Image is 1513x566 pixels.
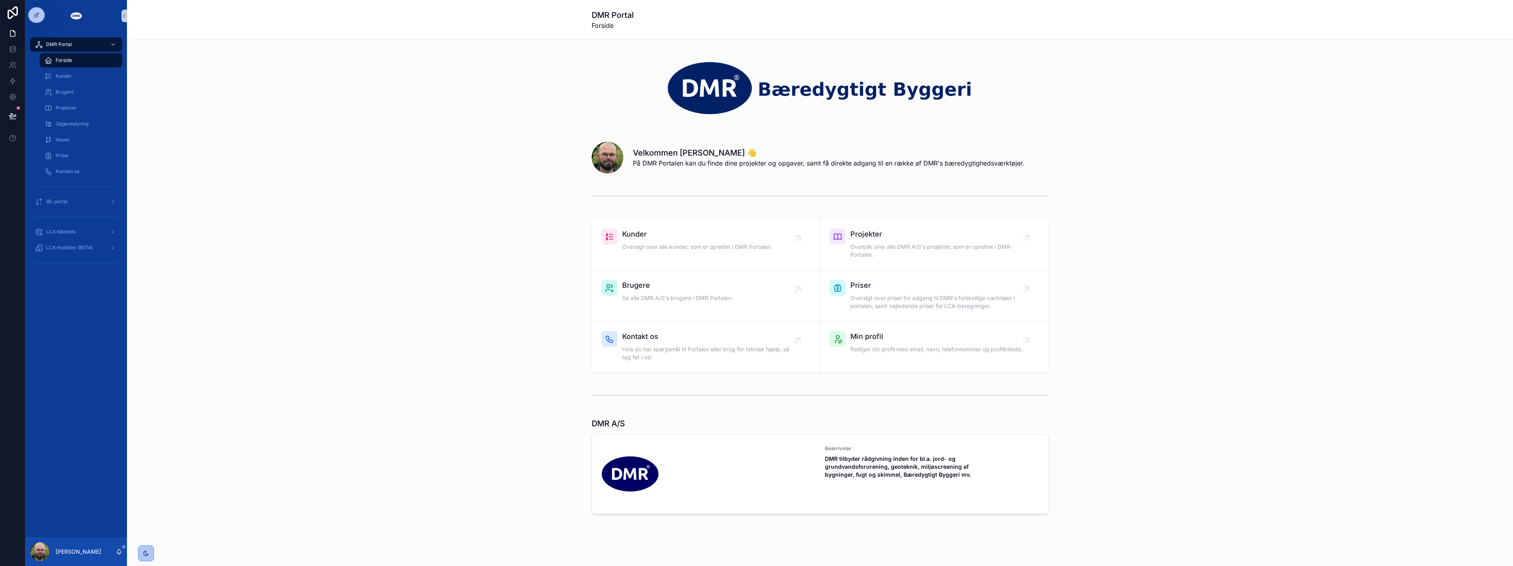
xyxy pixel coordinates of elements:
span: Overblik over alle DMR A/S's projekter, som er oprettet i DMR Portalen. [850,243,1026,259]
h1: DMR Portal [592,10,634,21]
span: Projekter [56,105,77,111]
a: Kontakt os [40,164,122,179]
a: BrugereSe alle DMR A/S's brugere i DMR Portalen. [592,270,820,322]
a: iBL portal [30,194,122,209]
a: KunderOversigt over alle kunder, som er oprettet i DMR Portalen. [592,219,820,270]
a: Projekter [40,101,122,115]
span: Min profil [850,331,1023,342]
span: Forside [56,57,72,64]
a: Opgavestyring [40,117,122,131]
h1: DMR A/S [592,418,625,429]
span: Projekter [850,229,1026,240]
p: [PERSON_NAME] [56,548,101,556]
img: App logo [70,10,83,22]
span: Beskrivelse [825,445,1039,452]
a: PriserOversigt over priser for adgang til DMR's forskellige værktøjer i portalen, samt vejledende... [820,270,1048,322]
span: Priser [850,280,1026,291]
a: Min profilRediger din profil med email, navn, telefonnummer og profilbillede. [820,322,1048,372]
span: Kunder [622,229,772,240]
span: iBL portal [46,198,67,205]
a: ProjekterOverblik over alle DMR A/S's projekter, som er oprettet i DMR Portalen. [820,219,1048,270]
span: Rediger din profil med email, navn, telefonnummer og profilbillede. [850,345,1023,353]
span: LCA bibliotek [46,229,76,235]
img: 30475-dmr_logo_baeredygtigt-byggeri_space-arround---noloco---narrow---transparrent---white-DMR.png [592,59,1049,116]
span: Kontakt os [56,168,79,175]
span: Kunder [56,73,72,79]
a: Kunder [40,69,122,83]
a: Brugere [40,85,122,99]
span: Issues [56,137,69,143]
span: Se alle DMR A/S's brugere i DMR Portalen. [622,294,733,302]
span: Brugere [622,280,733,291]
span: Forside [592,21,634,30]
a: Priser [40,148,122,163]
img: ML4l_oFqbF00WKuVupGUmYa_DEzWRlVFlCe37Lmr--o [602,445,659,502]
span: Hvis du har spørgsmål til Portalen eller brug for teknisk hjælp, så tag fat i os! [622,345,798,361]
span: Kontakt os [622,331,798,342]
a: Issues [40,133,122,147]
span: Opgavestyring [56,121,88,127]
a: Kontakt osHvis du har spørgsmål til Portalen eller brug for teknisk hjælp, så tag fat i os! [592,322,820,372]
a: DMR Portal [30,37,122,52]
span: Oversigt over priser for adgang til DMR's forskellige værktøjer i portalen, samt vejledende prise... [850,294,1026,310]
span: Priser [56,152,69,159]
span: LCA modeller (BETA) [46,244,93,251]
a: LCA bibliotek [30,225,122,239]
span: Oversigt over alle kunder, som er oprettet i DMR Portalen. [622,243,772,251]
span: Brugere [56,89,74,95]
div: scrollable content [25,32,127,279]
span: På DMR Portalen kan du finde dine projekter og opgaver, samt få direkte adgang til en række af DM... [633,158,1025,168]
a: Forside [40,53,122,67]
a: LCA modeller (BETA) [30,241,122,255]
span: DMR Portal [46,41,72,48]
strong: DMR tilbyder rådgivning inden for bl.a. jord- og grundvandsforurening, geoteknik, miljøscreening ... [825,455,971,478]
h1: Velkommen [PERSON_NAME] 👋 [633,147,1025,158]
